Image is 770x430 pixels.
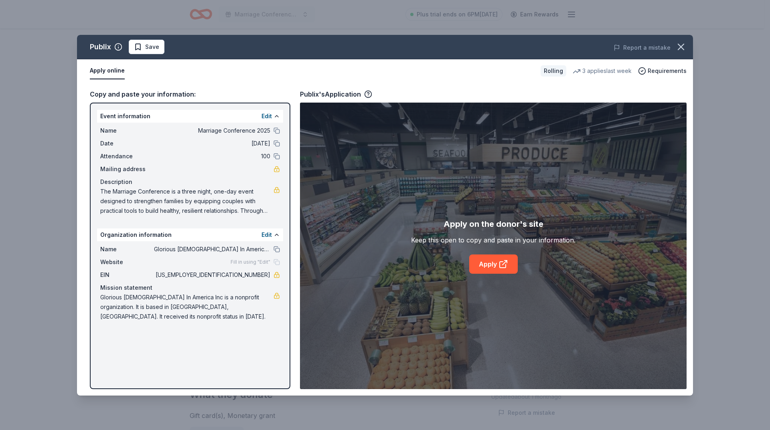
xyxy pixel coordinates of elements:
span: [US_EMPLOYER_IDENTIFICATION_NUMBER] [154,270,270,280]
button: Edit [261,111,272,121]
span: Requirements [648,66,687,76]
span: Save [145,42,159,52]
div: Publix [90,40,111,53]
span: 100 [154,151,270,161]
div: Publix's Application [300,89,372,99]
span: Fill in using "Edit" [231,259,270,265]
div: Organization information [97,228,283,241]
div: Description [100,177,280,187]
span: Name [100,126,154,135]
button: Requirements [638,66,687,76]
span: Attendance [100,151,154,161]
span: EIN [100,270,154,280]
div: Keep this open to copy and paste in your information. [411,235,575,245]
a: Apply [469,254,518,274]
span: Marriage Conference 2025 [154,126,270,135]
button: Save [129,40,164,54]
div: Rolling [541,65,566,77]
span: Name [100,244,154,254]
span: Date [100,139,154,148]
div: Event information [97,110,283,123]
span: Website [100,257,154,267]
div: 3 applies last week [573,66,632,76]
span: [DATE] [154,139,270,148]
div: Apply on the donor's site [444,218,543,230]
button: Report a mistake [614,43,671,52]
div: Mission statement [100,283,280,293]
span: The Marriage Conference is a three night, one-day event designed to strengthen families by equipp... [100,187,274,216]
span: Glorious [DEMOGRAPHIC_DATA] In America Inc is a nonprofit organization. It is based in [GEOGRAPHI... [100,293,274,321]
button: Apply online [90,63,125,79]
div: Copy and paste your information: [90,89,290,99]
button: Edit [261,230,272,240]
span: Mailing address [100,164,154,174]
span: Glorious [DEMOGRAPHIC_DATA] In America Inc [154,244,270,254]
